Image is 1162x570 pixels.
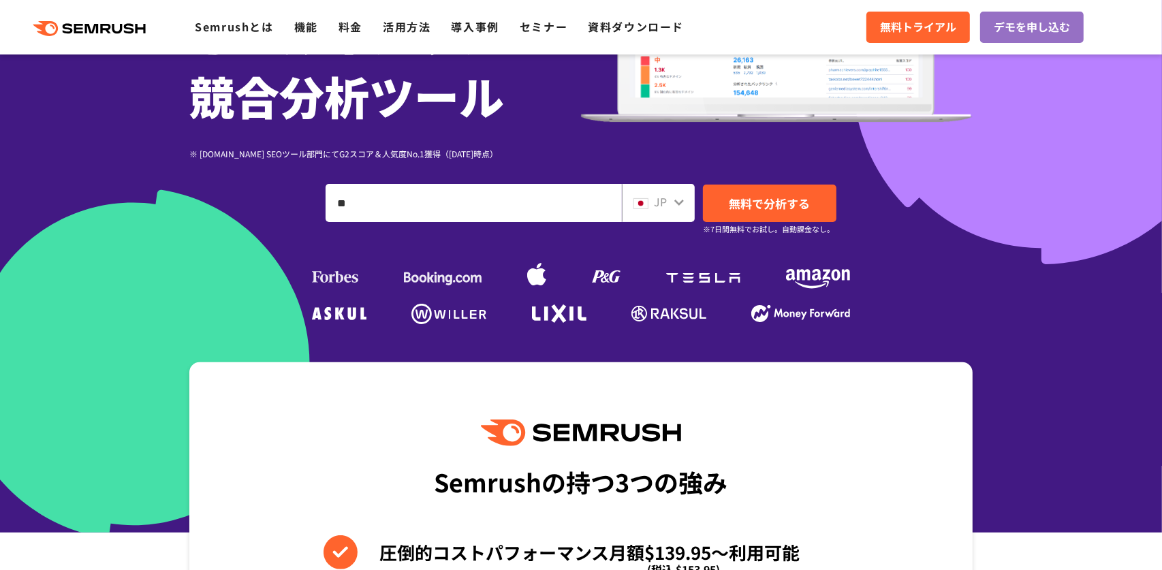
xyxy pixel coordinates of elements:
[980,12,1084,43] a: デモを申し込む
[866,12,970,43] a: 無料トライアル
[880,18,956,36] span: 無料トライアル
[452,18,499,35] a: 導入事例
[703,185,836,222] a: 無料で分析する
[588,18,684,35] a: 資料ダウンロード
[326,185,621,221] input: ドメイン、キーワードまたはURLを入力してください
[520,18,567,35] a: セミナー
[195,18,273,35] a: Semrushとは
[383,18,430,35] a: 活用方法
[324,535,839,569] li: 圧倒的コストパフォーマンス月額$139.95〜利用可能
[729,195,810,212] span: 無料で分析する
[294,18,318,35] a: 機能
[994,18,1070,36] span: デモを申し込む
[339,18,362,35] a: 料金
[703,223,834,236] small: ※7日間無料でお試し。自動課金なし。
[481,419,681,446] img: Semrush
[654,193,667,210] span: JP
[435,456,728,507] div: Semrushの持つ3つの強み
[189,1,581,127] h1: オールインワン 競合分析ツール
[189,147,581,160] div: ※ [DOMAIN_NAME] SEOツール部門にてG2スコア＆人気度No.1獲得（[DATE]時点）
